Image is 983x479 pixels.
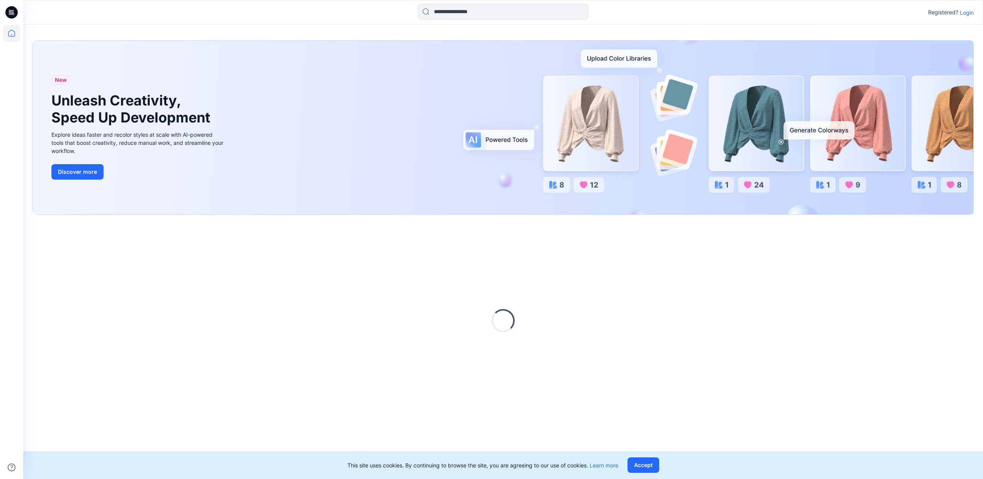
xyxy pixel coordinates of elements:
[347,461,618,469] p: This site uses cookies. By continuing to browse the site, you are agreeing to our use of cookies.
[51,164,104,180] button: Discover more
[590,462,618,469] a: Learn more
[960,8,974,17] p: Login
[55,75,67,85] span: New
[51,131,225,155] div: Explore ideas faster and recolor styles at scale with AI-powered tools that boost creativity, red...
[928,8,958,17] p: Registered?
[51,164,225,180] a: Discover more
[628,457,659,473] button: Accept
[51,92,214,126] h1: Unleash Creativity, Speed Up Development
